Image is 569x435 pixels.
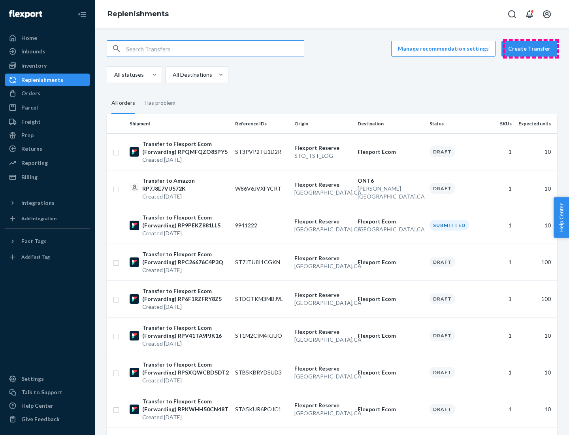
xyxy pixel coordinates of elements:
div: All orders [111,93,135,114]
td: 1 [485,244,515,280]
p: Flexport Reserve [294,217,351,225]
p: [PERSON_NAME][GEOGRAPHIC_DATA] , CA [358,185,423,200]
a: Parcel [5,101,90,114]
div: Has problem [145,93,175,113]
th: Reference IDs [232,114,291,133]
a: Create Transfer [501,41,557,57]
td: 10 [515,170,557,207]
p: Flexport Ecom [358,369,423,376]
div: Give Feedback [21,415,60,423]
td: 1 [485,207,515,244]
td: 1 [485,354,515,391]
div: Talk to Support [21,388,62,396]
button: Open Search Box [504,6,520,22]
div: Integrations [21,199,55,207]
p: Flexport Ecom [358,148,423,156]
th: Expected units [515,114,557,133]
button: Give Feedback [5,413,90,426]
p: Created [DATE] [142,229,229,237]
p: Flexport Ecom [358,258,423,266]
p: [GEOGRAPHIC_DATA] , CA [294,225,351,233]
p: Transfer to Flexport Ecom (Forwarding) RP9PEKZ881LL5 [142,214,229,229]
p: Flexport Reserve [294,291,351,299]
th: Status [426,114,486,133]
td: ST3PVP2TU1D2R [232,133,291,170]
p: Flexport Reserve [294,181,351,189]
p: Flexport Reserve [294,401,351,409]
td: ST1M2CIM4KJUO [232,317,291,354]
p: Flexport Reserve [294,328,351,336]
td: 10 [515,133,557,170]
div: Help Center [21,402,53,410]
td: 1 [485,317,515,354]
td: 9941222 [232,207,291,244]
input: Search Transfers [126,41,304,57]
td: 1 [485,170,515,207]
p: Flexport Reserve [294,144,351,152]
button: Manage recommendation settings [391,41,496,57]
p: [GEOGRAPHIC_DATA] , CA [294,299,351,307]
td: W86V6JVXFYCRT [232,170,291,207]
td: 100 [515,244,557,280]
div: Draft [430,330,455,341]
a: Orders [5,87,90,100]
p: Flexport Ecom [358,405,423,413]
td: STB5KBRYDSUD3 [232,354,291,391]
div: Freight [21,118,41,126]
p: [GEOGRAPHIC_DATA] , CA [294,336,351,344]
div: Returns [21,145,42,153]
td: 1 [485,391,515,427]
div: Draft [430,367,455,378]
button: Open notifications [522,6,537,22]
th: Shipment [126,114,232,133]
p: Transfer to Amazon RP7J8E7VU572K [142,177,229,193]
div: Draft [430,146,455,157]
p: [GEOGRAPHIC_DATA] , CA [294,409,351,417]
div: Inventory [21,62,47,70]
ol: breadcrumbs [101,3,175,26]
a: Replenishments [107,9,169,18]
p: Transfer to Flexport Ecom (Forwarding) RPSXQWCBD5DT2 [142,361,229,376]
a: Add Fast Tag [5,251,90,263]
p: Flexport Reserve [294,365,351,373]
div: Add Integration [21,215,57,222]
td: ST7JTU8I1CGKN [232,244,291,280]
div: Fast Tags [21,237,47,245]
img: Flexport logo [9,10,42,18]
input: All Destinations [172,71,173,79]
div: Replenishments [21,76,63,84]
div: Draft [430,293,455,304]
a: Help Center [5,399,90,412]
a: Billing [5,171,90,183]
a: Add Integration [5,212,90,225]
p: [GEOGRAPHIC_DATA] , CA [294,262,351,270]
td: 1 [485,133,515,170]
button: Fast Tags [5,235,90,248]
p: Created [DATE] [142,266,229,274]
div: Draft [430,183,455,194]
a: Talk to Support [5,386,90,399]
p: Flexport Reserve [294,254,351,262]
p: STO_TST_LOG [294,152,351,160]
button: Integrations [5,197,90,209]
p: Transfer to Flexport Ecom (Forwarding) RPQMFQZO8SPY5 [142,140,229,156]
p: Flexport Ecom [358,295,423,303]
p: Created [DATE] [142,156,229,164]
button: Open account menu [539,6,555,22]
div: All statuses [114,71,144,79]
td: 10 [515,317,557,354]
a: Prep [5,129,90,142]
td: 10 [515,207,557,244]
p: Created [DATE] [142,193,229,200]
a: Home [5,32,90,44]
input: All statuses [113,71,114,79]
p: Created [DATE] [142,303,229,311]
th: SKUs [485,114,515,133]
th: Origin [291,114,354,133]
a: Returns [5,142,90,155]
div: Add Fast Tag [21,253,50,260]
p: Transfer to Flexport Ecom (Forwarding) RP6F1RZFRY8Z5 [142,287,229,303]
div: Draft [430,257,455,267]
td: 1 [485,280,515,317]
a: Freight [5,115,90,128]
